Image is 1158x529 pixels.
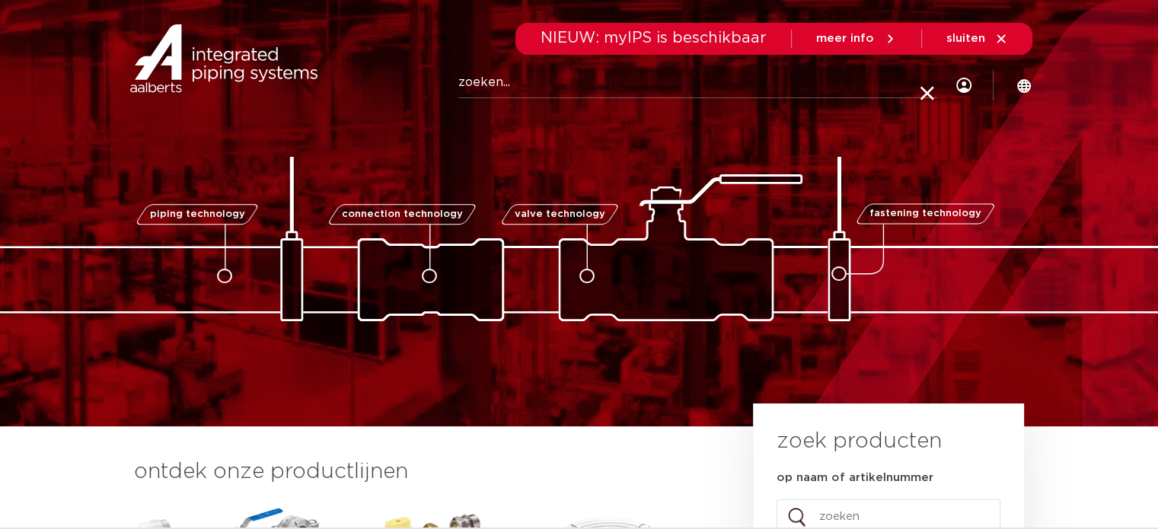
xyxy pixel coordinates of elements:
h3: ontdek onze productlijnen [134,457,702,487]
label: op naam of artikelnummer [777,470,933,486]
a: meer info [816,32,897,46]
span: NIEUW: myIPS is beschikbaar [541,30,767,46]
span: valve technology [515,209,605,219]
span: meer info [816,33,874,44]
div: my IPS [956,55,971,116]
input: zoeken... [458,68,937,98]
a: sluiten [946,32,1008,46]
span: sluiten [946,33,985,44]
h3: zoek producten [777,426,942,457]
span: connection technology [341,209,462,219]
span: piping technology [150,209,245,219]
span: fastening technology [869,209,981,219]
